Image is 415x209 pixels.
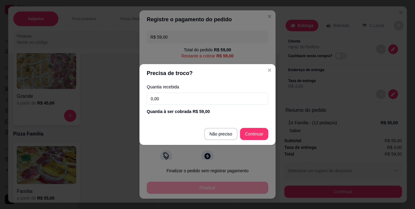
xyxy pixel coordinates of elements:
button: Não preciso [204,128,238,140]
button: Close [265,65,274,75]
div: Quantia à ser cobrada R$ 59,00 [147,108,268,115]
header: Precisa de troco? [139,64,276,82]
button: Continuar [240,128,268,140]
label: Quantia recebida [147,85,268,89]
